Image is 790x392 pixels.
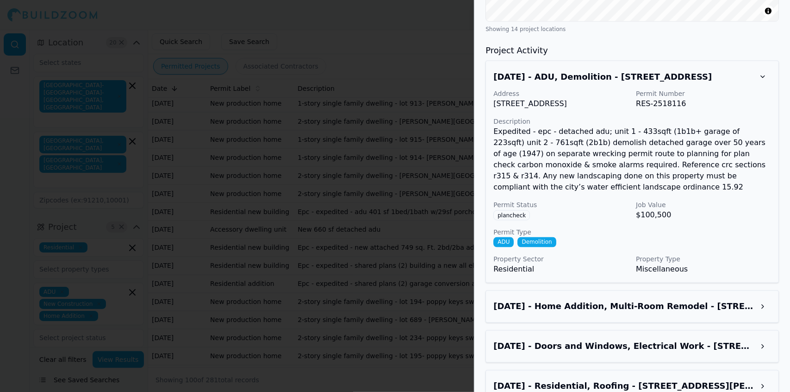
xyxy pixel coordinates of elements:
[493,200,628,209] p: Permit Status
[493,89,628,98] p: Address
[493,98,628,109] p: [STREET_ADDRESS]
[493,340,754,353] h3: Sep 10, 2025 - Doors and Windows, Electrical Work - 2944 31st St, Sacramento, CA, 95817
[493,237,514,247] span: ADU
[636,89,771,98] p: Permit Number
[517,237,556,247] span: Demolition
[493,228,771,237] p: Permit Type
[636,255,771,264] p: Property Type
[485,25,779,33] div: Showing 14 project locations
[636,264,771,275] p: Miscellaneous
[485,44,779,57] h3: Project Activity
[493,117,771,126] p: Description
[493,126,771,193] p: Expedited - epc - detached adu; unit 1 - 433sqft (1b1b+ garage of 223sqft) unit 2 - 761sqft (2b1b...
[493,70,754,83] h3: Aug 26, 2025 - ADU, Demolition - 3101 U St, Sacramento, CA, 95817
[636,209,771,221] p: $100,500
[493,255,628,264] p: Property Sector
[493,264,628,275] p: Residential
[636,98,771,109] p: RES-2518116
[763,6,774,17] summary: Toggle attribution
[493,300,754,313] h3: Aug 5, 2025 - Home Addition, Multi-Room Remodel - 3541 Marsh Creek Way, Elk Grove, CA, 95758
[493,210,530,221] span: plancheck
[636,200,771,209] p: Job Value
